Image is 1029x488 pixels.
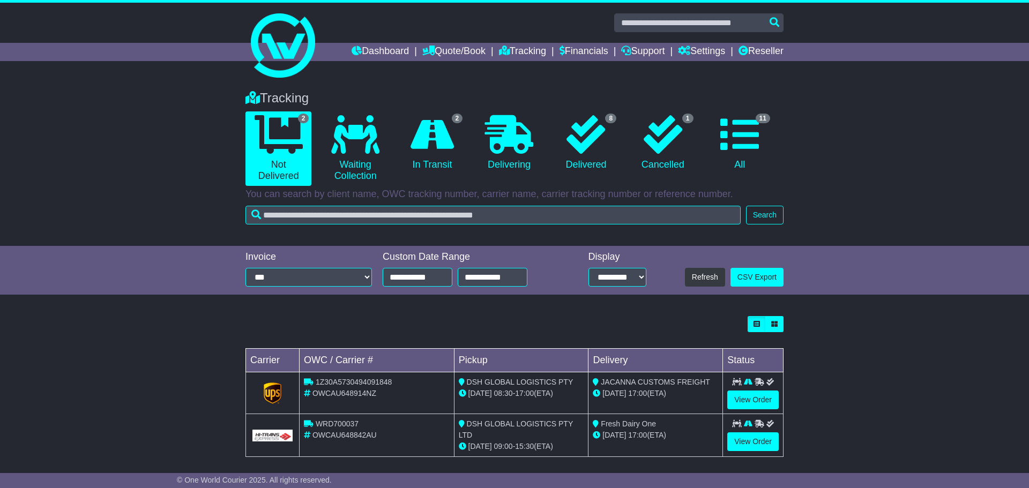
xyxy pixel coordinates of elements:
[454,349,588,372] td: Pickup
[727,391,779,409] a: View Order
[459,419,573,439] span: DSH GLOBAL LOGISTICS PTY LTD
[588,251,646,263] div: Display
[240,91,789,106] div: Tracking
[553,111,619,175] a: 8 Delivered
[515,442,534,451] span: 15:30
[322,111,388,186] a: Waiting Collection
[245,111,311,186] a: 2 Not Delivered
[245,189,784,200] p: You can search by client name, OWC tracking number, carrier name, carrier tracking number or refe...
[468,389,492,397] span: [DATE]
[593,388,718,399] div: (ETA)
[468,442,492,451] span: [DATE]
[312,431,377,439] span: OWCAU648842AU
[459,441,584,452] div: - (ETA)
[245,251,372,263] div: Invoice
[352,43,409,61] a: Dashboard
[298,114,309,123] span: 2
[494,389,513,397] span: 08:30
[588,349,723,372] td: Delivery
[312,389,376,397] span: OWCAU648914NZ
[602,431,626,439] span: [DATE]
[264,382,282,404] img: GetCarrierServiceLogo
[316,378,392,386] span: 1Z30A5730494091848
[246,349,300,372] td: Carrier
[730,268,784,287] a: CSV Export
[746,206,784,224] button: Search
[678,43,725,61] a: Settings
[628,431,647,439] span: 17:00
[601,378,710,386] span: JACANNA CUSTOMS FREIGHT
[756,114,770,123] span: 11
[177,476,332,484] span: © One World Courier 2025. All rights reserved.
[399,111,465,175] a: 2 In Transit
[593,430,718,441] div: (ETA)
[459,388,584,399] div: - (ETA)
[452,114,463,123] span: 2
[252,430,293,441] img: GetCarrierServiceLogo
[602,389,626,397] span: [DATE]
[739,43,784,61] a: Reseller
[605,114,616,123] span: 8
[630,111,696,175] a: 1 Cancelled
[499,43,546,61] a: Tracking
[494,442,513,451] span: 09:00
[476,111,542,175] a: Delivering
[628,389,647,397] span: 17:00
[383,251,555,263] div: Custom Date Range
[685,268,725,287] button: Refresh
[316,419,359,428] span: WRD700037
[515,389,534,397] span: 17:00
[707,111,773,175] a: 11 All
[601,419,656,428] span: Fresh Dairy One
[682,114,694,123] span: 1
[621,43,665,61] a: Support
[727,432,779,451] a: View Order
[723,349,784,372] td: Status
[467,378,573,386] span: DSH GLOBAL LOGISTICS PTY
[560,43,608,61] a: Financials
[422,43,486,61] a: Quote/Book
[300,349,454,372] td: OWC / Carrier #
